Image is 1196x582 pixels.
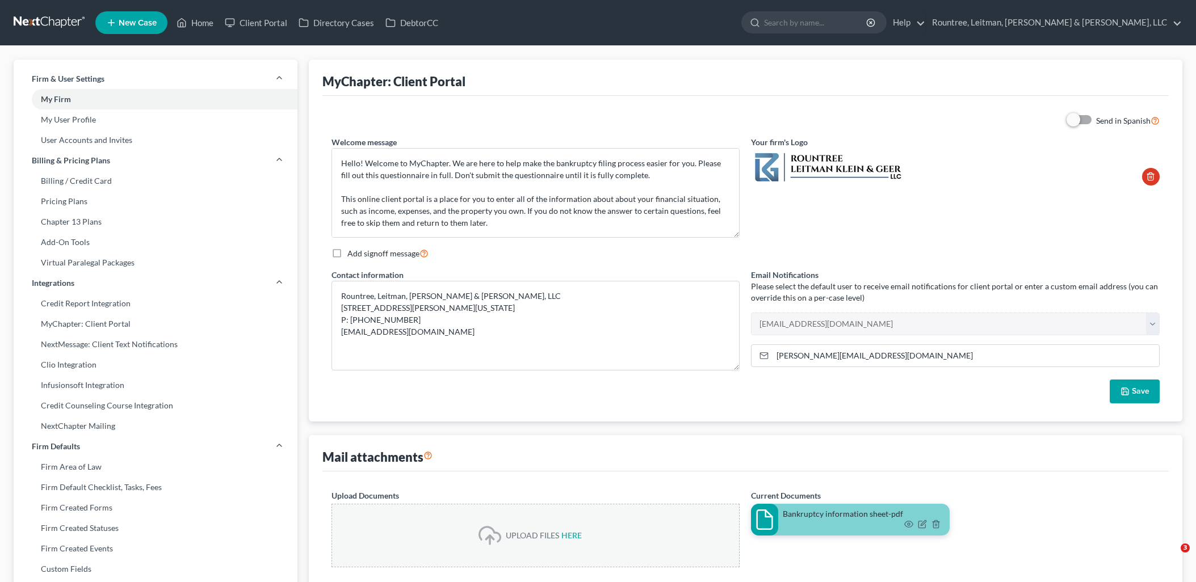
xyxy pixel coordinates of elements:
a: Home [171,12,219,33]
label: Current Documents [751,490,821,501]
label: Your firm's Logo [751,136,808,148]
a: Custom Fields [14,559,297,579]
span: Add signoff message [347,248,419,258]
div: Mail attachments [322,449,433,465]
a: My User Profile [14,109,297,130]
a: NextChapter Mailing [14,416,297,436]
label: Email Notifications [751,269,819,281]
a: Firm & User Settings [14,69,297,89]
a: Client Portal [219,12,293,33]
span: Firm & User Settings [32,73,104,85]
a: Add-On Tools [14,232,297,252]
a: Virtual Paralegal Packages [14,252,297,273]
a: Infusionsoft Integration [14,375,297,395]
label: Welcome message [331,136,397,148]
span: New Case [119,19,157,27]
a: DebtorCC [380,12,444,33]
a: Pricing Plans [14,191,297,212]
div: MyChapter: Client Portal [322,73,465,90]
span: Billing & Pricing Plans [32,155,110,166]
a: Firm Area of Law [14,457,297,477]
a: Credit Report Integration [14,293,297,314]
a: Firm Created Forms [14,497,297,518]
a: Rountree, Leitman, [PERSON_NAME] & [PERSON_NAME], LLC [926,12,1182,33]
a: Firm Created Events [14,538,297,559]
a: Credit Counseling Course Integration [14,395,297,416]
span: 3 [1181,543,1190,553]
a: User Accounts and Invites [14,130,297,150]
a: NextMessage: Client Text Notifications [14,334,297,355]
a: Billing & Pricing Plans [14,150,297,171]
a: Help [887,12,925,33]
span: Firm Defaults [32,441,80,452]
a: Clio Integration [14,355,297,375]
a: Directory Cases [293,12,380,33]
a: Firm Default Checklist, Tasks, Fees [14,477,297,497]
div: Bankruptcy information sheet-pdf [783,508,945,520]
div: UPLOAD FILES [506,530,559,541]
label: Upload Documents [331,490,399,501]
img: c390b245-a62e-4080-b5ea-0c4ddfebe6e6.png [751,148,905,185]
a: Chapter 13 Plans [14,212,297,232]
span: Integrations [32,277,74,289]
a: Firm Created Statuses [14,518,297,538]
a: MyChapter: Client Portal [14,314,297,334]
a: Integrations [14,273,297,293]
p: Please select the default user to receive email notifications for client portal or enter a custom... [751,281,1160,303]
button: Save [1110,379,1160,403]
span: Send in Spanish [1096,116,1151,125]
label: Contact information [331,269,404,281]
iframe: Intercom live chat [1157,543,1185,571]
a: Firm Defaults [14,436,297,457]
input: Search by name... [764,12,868,33]
a: Billing / Credit Card [14,171,297,191]
input: Enter email... [773,345,1159,366]
a: My Firm [14,89,297,109]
